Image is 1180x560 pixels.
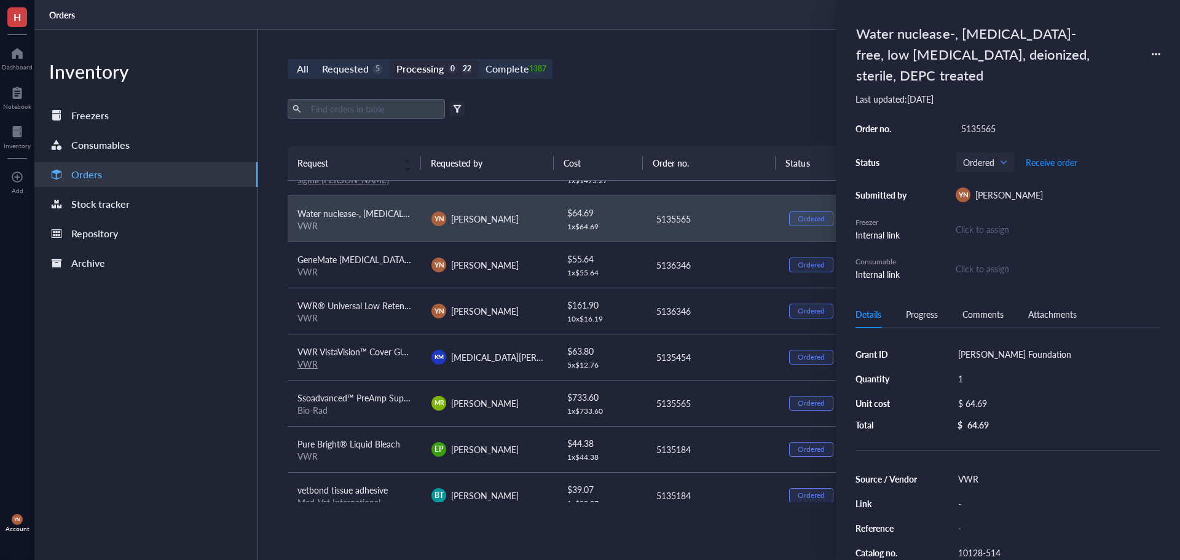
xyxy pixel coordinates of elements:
div: Click to assign [956,223,1160,236]
div: Details [855,307,881,321]
div: 10 x $ 16.19 [567,314,636,324]
div: 5136346 [656,304,769,318]
span: Ordered [963,157,1005,168]
div: 5135184 [656,443,769,456]
div: VWR [953,470,1160,487]
div: 1387 [533,64,543,74]
div: Requested [322,60,369,77]
td: 5135184 [645,472,779,518]
div: 1 x $ 733.60 [567,406,636,416]
div: $ 44.38 [567,436,636,450]
div: Internal link [855,267,911,281]
span: BT [435,490,444,501]
div: Bio-Rad [297,404,412,416]
div: 1 x $ 64.69 [567,222,636,232]
div: 5135565 [956,120,1160,137]
div: Inventory [4,142,31,149]
div: Total [855,419,918,430]
div: Quantity [855,373,918,384]
a: Inventory [4,122,31,149]
div: - [953,519,1160,537]
div: $ 64.69 [953,395,1155,412]
span: YN [14,517,20,523]
div: Water nuclease-, [MEDICAL_DATA]-free, low [MEDICAL_DATA], deionized, sterile, DEPC treated [851,20,1109,89]
div: 5135565 [656,212,769,226]
div: Ordered [798,260,825,270]
div: 5135184 [656,489,769,502]
td: 5135184 [645,426,779,472]
div: segmented control [288,59,553,79]
div: $ 64.69 [567,206,636,219]
div: $ 733.60 [567,390,636,404]
a: VWR [297,358,318,370]
div: Archive [71,254,105,272]
a: Dashboard [2,44,33,71]
div: 5135454 [656,350,769,364]
div: - [953,495,1160,512]
div: 1 [953,370,1160,387]
span: [PERSON_NAME] [451,489,519,502]
a: Orders [49,9,77,20]
div: Freezer [855,217,911,228]
div: Inventory [34,59,258,84]
div: $ 39.07 [567,483,636,496]
span: [PERSON_NAME] [975,189,1043,201]
td: 5135565 [645,380,779,426]
td: 5136346 [645,242,779,288]
div: $ [958,419,962,430]
span: MR [434,398,444,408]
div: 64.69 [967,419,989,430]
div: Freezers [71,107,109,124]
div: Last updated: [DATE] [855,93,1160,105]
a: Stock tracker [34,192,258,216]
a: Repository [34,221,258,246]
td: 5135454 [645,334,779,380]
div: VWR [297,312,412,323]
span: EP [435,444,443,455]
span: Ssoadvanced™ PreAmp Supermix, 50 x 50 µl rxns, 1.25 ml, 1725160 [297,392,558,404]
div: $ 161.90 [567,298,636,312]
th: Order no. [643,146,776,180]
div: Complete [486,60,529,77]
span: vetbond tissue adhesive [297,484,388,496]
span: Receive order [1026,157,1077,167]
div: Ordered [798,214,825,224]
div: All [297,60,309,77]
div: Internal link [855,228,911,242]
div: VWR [297,220,412,231]
div: Ordered [798,444,825,454]
div: $ 63.80 [567,344,636,358]
div: Comments [962,307,1004,321]
div: Ordered [798,306,825,316]
div: Order no. [855,123,911,134]
a: Freezers [34,103,258,128]
div: 5136346 [656,258,769,272]
div: Dashboard [2,63,33,71]
div: VWR [297,266,412,277]
div: Account [6,525,29,532]
span: YN [434,213,444,224]
th: Request [288,146,421,180]
div: 1 x $ 1475.27 [567,176,636,186]
span: KM [435,352,444,361]
div: 1 x $ 44.38 [567,452,636,462]
div: Progress [906,307,938,321]
div: 5 x $ 12.76 [567,360,636,370]
span: YN [958,190,968,200]
span: GeneMate [MEDICAL_DATA] Boxes, Blotting Containers, MTC Bio [297,253,547,266]
div: Attachments [1028,307,1077,321]
div: Stock tracker [71,195,130,213]
div: Ordered [798,398,825,408]
a: Consumables [34,133,258,157]
div: Link [855,498,918,509]
span: [PERSON_NAME] [451,397,519,409]
div: Add [12,187,23,194]
span: [PERSON_NAME] [451,443,519,455]
div: Notebook [3,103,31,110]
div: 5 [372,64,383,74]
a: Notebook [3,83,31,110]
a: Archive [34,251,258,275]
div: Ordered [798,491,825,500]
div: Consumables [71,136,130,154]
div: Reference [855,523,918,534]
